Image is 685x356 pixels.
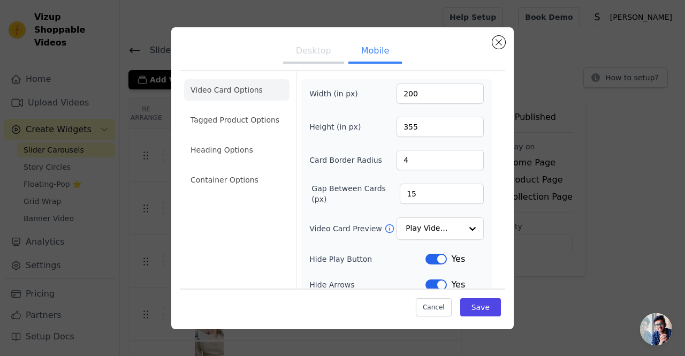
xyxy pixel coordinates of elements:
[492,36,505,49] button: Close modal
[283,40,344,64] button: Desktop
[184,169,290,191] li: Container Options
[309,88,368,99] label: Width (in px)
[184,109,290,131] li: Tagged Product Options
[640,313,672,345] a: Open chat
[311,183,400,204] label: Gap Between Cards (px)
[184,79,290,101] li: Video Card Options
[460,298,501,316] button: Save
[348,40,402,64] button: Mobile
[309,122,368,132] label: Height (in px)
[184,139,290,161] li: Heading Options
[451,278,465,291] span: Yes
[309,155,382,165] label: Card Border Radius
[309,279,425,290] label: Hide Arrows
[309,254,425,264] label: Hide Play Button
[451,253,465,266] span: Yes
[416,298,452,316] button: Cancel
[309,223,384,234] label: Video Card Preview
